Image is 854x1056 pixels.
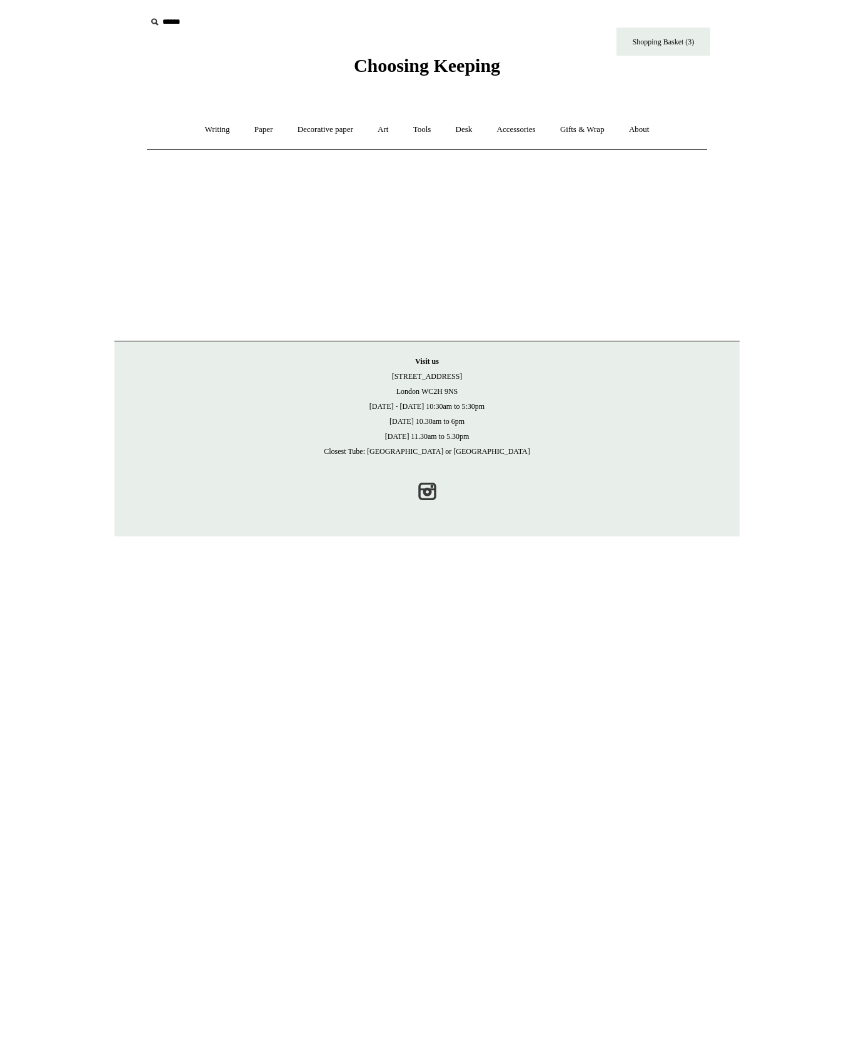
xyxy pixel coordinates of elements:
[402,113,443,146] a: Tools
[413,478,441,505] a: Instagram
[286,113,364,146] a: Decorative paper
[354,55,500,76] span: Choosing Keeping
[445,113,484,146] a: Desk
[366,113,399,146] a: Art
[415,357,439,366] strong: Visit us
[354,65,500,74] a: Choosing Keeping
[486,113,547,146] a: Accessories
[243,113,284,146] a: Paper
[616,28,710,56] a: Shopping Basket (3)
[194,113,241,146] a: Writing
[549,113,616,146] a: Gifts & Wrap
[618,113,661,146] a: About
[127,354,727,459] p: [STREET_ADDRESS] London WC2H 9NS [DATE] - [DATE] 10:30am to 5:30pm [DATE] 10.30am to 6pm [DATE] 1...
